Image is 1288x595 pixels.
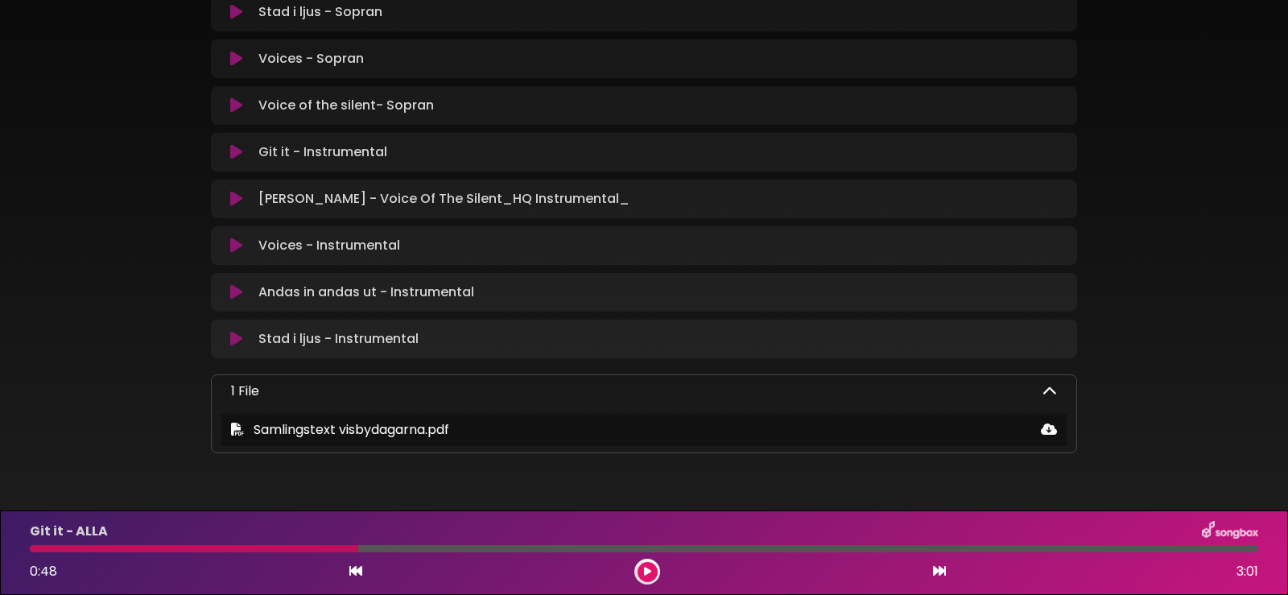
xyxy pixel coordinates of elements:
p: Voices - Instrumental [258,236,400,255]
p: 1 File [231,382,259,401]
p: Stad i ljus - Instrumental [258,329,419,349]
p: Git it - Instrumental [258,143,387,162]
p: Voices - Sopran [258,49,364,68]
p: [PERSON_NAME] - Voice Of The Silent_HQ Instrumental_ [258,189,630,209]
p: Voice of the silent- Sopran [258,96,434,115]
span: Samlingstext visbydagarna.pdf [254,420,449,439]
p: Stad i ljus - Sopran [258,2,382,22]
p: Andas in andas ut - Instrumental [258,283,474,302]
